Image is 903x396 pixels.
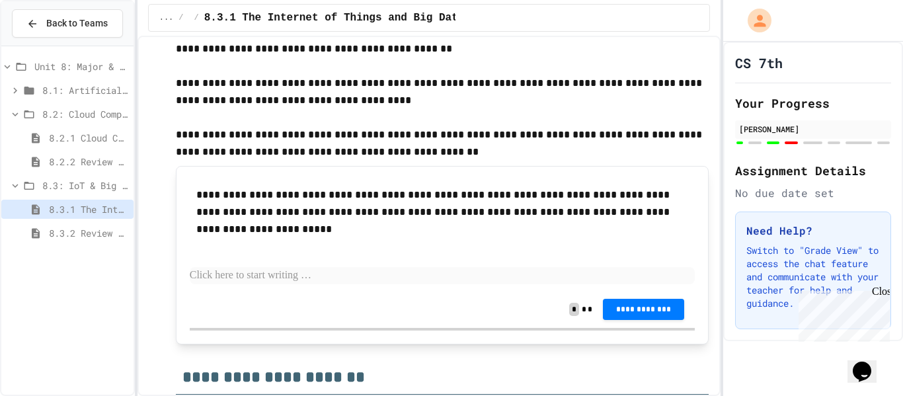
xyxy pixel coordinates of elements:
[204,10,648,26] span: 8.3.1 The Internet of Things and Big Data: Our Connected Digital World
[735,185,891,201] div: No due date set
[735,54,783,72] h1: CS 7th
[42,83,128,97] span: 8.1: Artificial Intelligence Basics
[746,223,880,239] h3: Need Help?
[42,107,128,121] span: 8.2: Cloud Computing
[159,13,174,23] span: ...
[42,178,128,192] span: 8.3: IoT & Big Data
[49,131,128,145] span: 8.2.1 Cloud Computing: Transforming the Digital World
[34,59,128,73] span: Unit 8: Major & Emerging Technologies
[735,94,891,112] h2: Your Progress
[734,5,775,36] div: My Account
[194,13,199,23] span: /
[793,286,890,342] iframe: chat widget
[46,17,108,30] span: Back to Teams
[746,244,880,310] p: Switch to "Grade View" to access the chat feature and communicate with your teacher for help and ...
[49,226,128,240] span: 8.3.2 Review - The Internet of Things and Big Data
[49,202,128,216] span: 8.3.1 The Internet of Things and Big Data: Our Connected Digital World
[5,5,91,84] div: Chat with us now!Close
[847,343,890,383] iframe: chat widget
[739,123,887,135] div: [PERSON_NAME]
[735,161,891,180] h2: Assignment Details
[49,155,128,169] span: 8.2.2 Review - Cloud Computing
[178,13,183,23] span: /
[12,9,123,38] button: Back to Teams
